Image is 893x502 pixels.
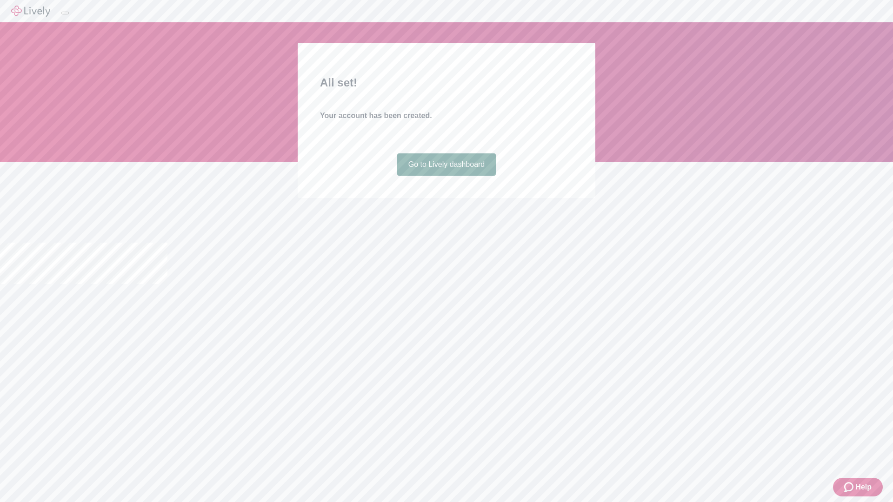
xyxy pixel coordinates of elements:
[320,74,573,91] h2: All set!
[844,482,855,493] svg: Zendesk support icon
[397,153,496,176] a: Go to Lively dashboard
[833,478,883,496] button: Zendesk support iconHelp
[61,12,69,14] button: Log out
[855,482,872,493] span: Help
[11,6,50,17] img: Lively
[320,110,573,121] h4: Your account has been created.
